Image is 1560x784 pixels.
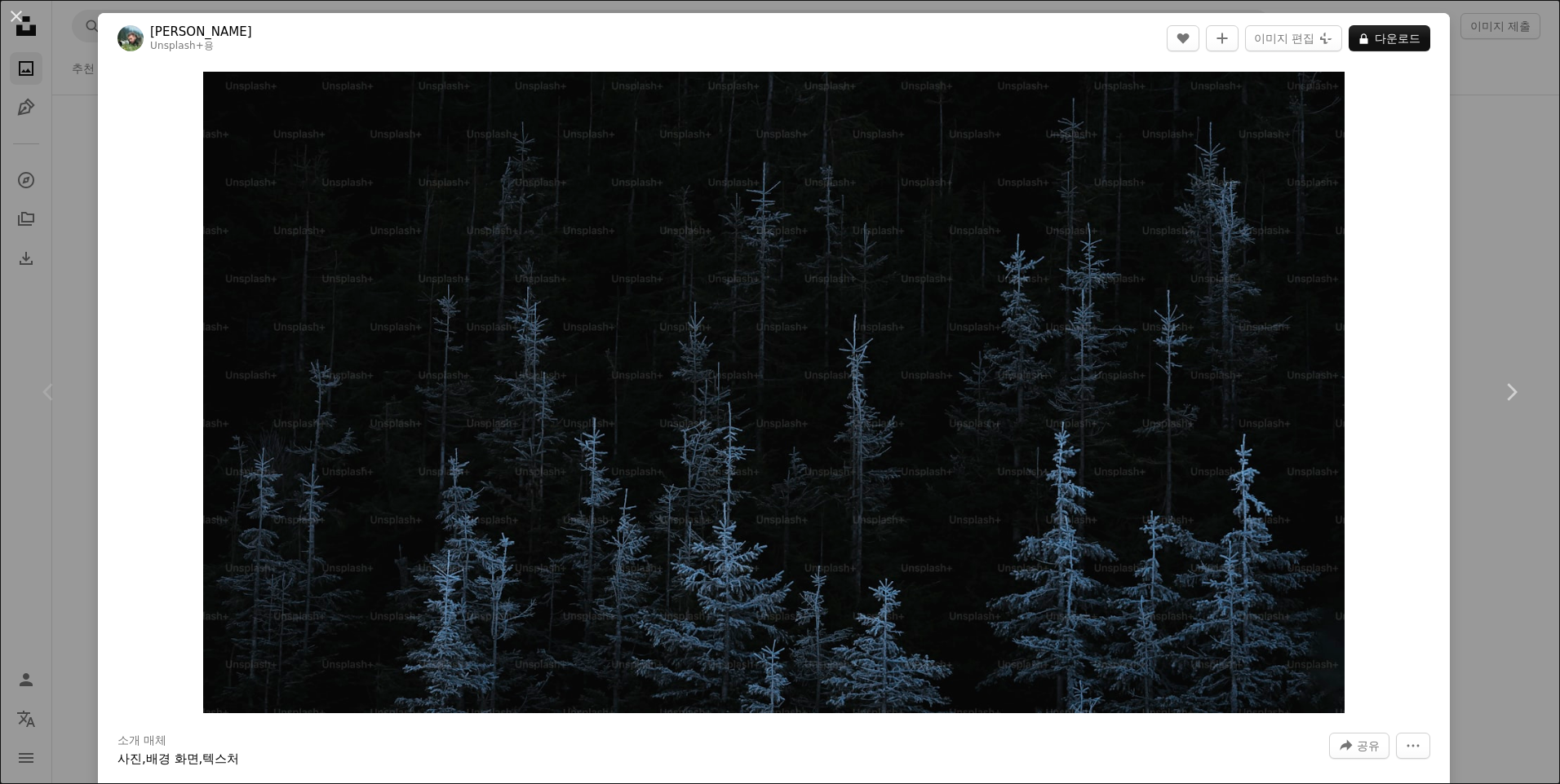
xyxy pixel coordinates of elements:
[117,733,166,749] h3: 소개 매체
[203,72,1345,713] img: 키 큰 나무들로 가득한 숲
[117,25,144,51] img: Daniel Mirlea의 프로필로 이동
[150,40,252,53] div: 용
[142,751,146,766] span: ,
[199,751,203,766] span: ,
[1462,314,1560,470] a: 다음
[1245,25,1342,51] button: 이미지 편집
[146,751,199,766] a: 배경 화면
[1396,733,1430,759] button: 더 많은 작업
[1329,733,1389,759] button: 이 이미지 공유
[150,24,252,40] a: [PERSON_NAME]
[1206,25,1239,51] button: 컬렉션에 추가
[150,40,204,51] a: Unsplash+
[1349,25,1430,51] button: 다운로드
[117,751,142,766] a: 사진
[1357,733,1380,758] span: 공유
[202,751,239,766] a: 텍스처
[1167,25,1199,51] button: 좋아요
[203,72,1345,713] button: 이 이미지 확대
